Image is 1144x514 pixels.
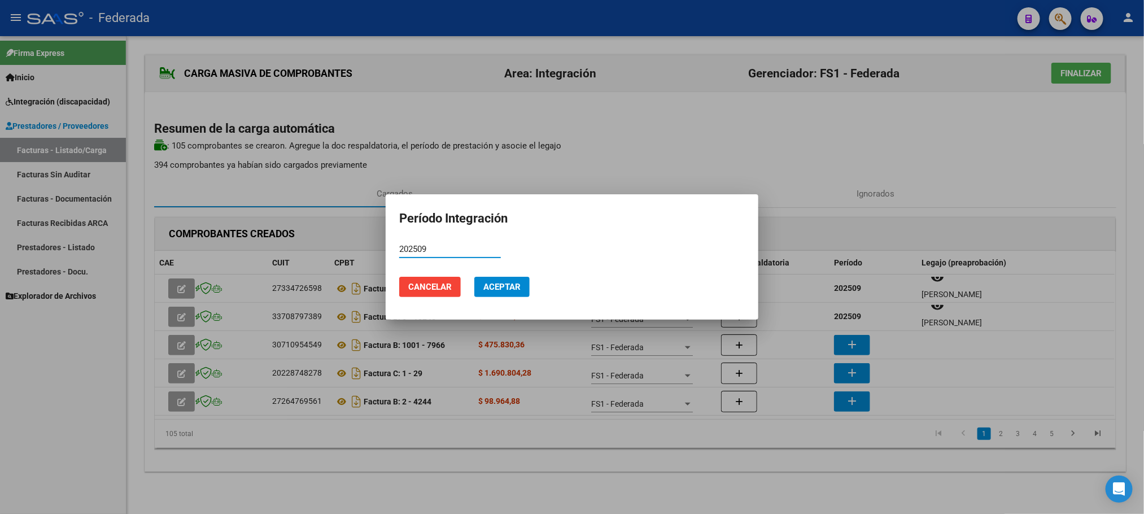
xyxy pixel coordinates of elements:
button: Aceptar [474,277,530,297]
h2: Período Integración [399,208,745,229]
span: Cancelar [408,282,452,292]
span: Aceptar [483,282,521,292]
button: Cancelar [399,277,461,297]
div: Open Intercom Messenger [1106,476,1133,503]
